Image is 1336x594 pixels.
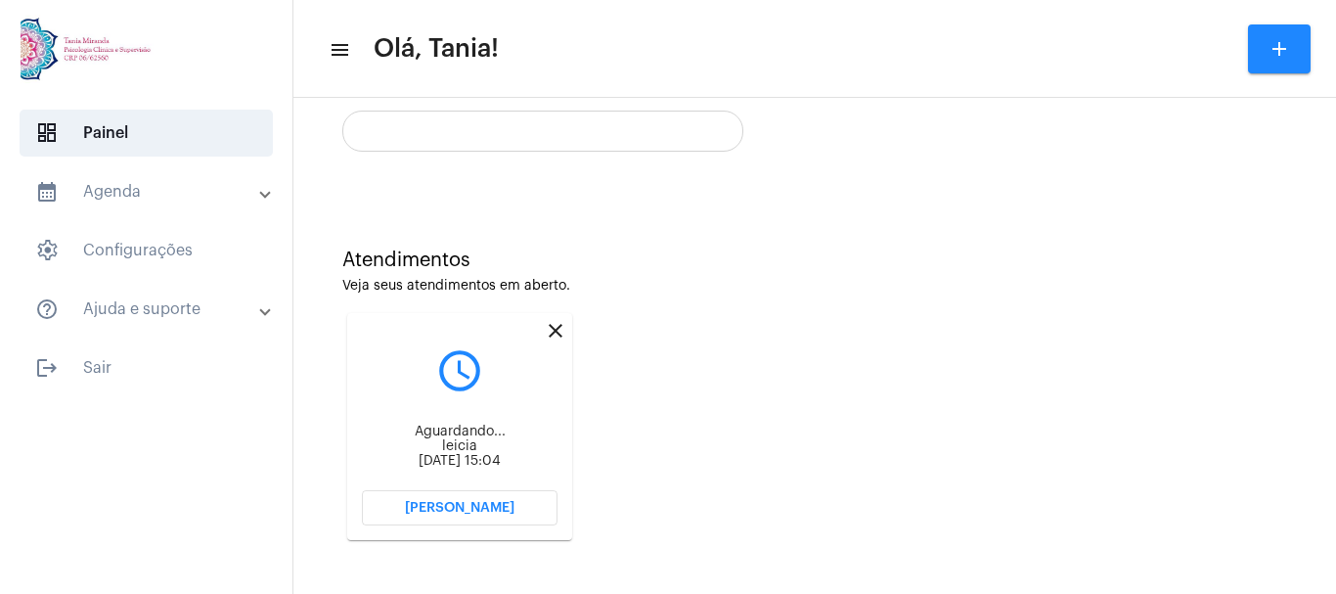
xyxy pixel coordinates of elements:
mat-icon: sidenav icon [329,38,348,62]
span: [PERSON_NAME] [405,501,514,515]
mat-icon: sidenav icon [35,356,59,380]
div: Veja seus atendimentos em aberto. [342,279,1287,294]
div: Atendimentos [342,250,1287,271]
mat-icon: sidenav icon [35,297,59,321]
mat-icon: close [544,319,567,343]
mat-expansion-panel-header: sidenav iconAjuda e suporte [12,286,292,333]
span: sidenav icon [35,121,59,145]
div: Aguardando... [362,425,557,439]
span: sidenav icon [35,239,59,262]
mat-expansion-panel-header: sidenav iconAgenda [12,168,292,215]
span: Configurações [20,227,273,274]
mat-icon: add [1268,37,1291,61]
mat-icon: query_builder [362,346,557,395]
div: leicia [362,439,557,454]
mat-panel-title: Ajuda e suporte [35,297,261,321]
mat-icon: sidenav icon [35,180,59,204]
mat-panel-title: Agenda [35,180,261,204]
span: Sair [20,344,273,391]
span: Olá, Tania! [374,33,499,65]
span: Painel [20,110,273,157]
img: 82f91219-cc54-a9e9-c892-318f5ec67ab1.jpg [16,10,160,88]
div: [DATE] 15:04 [362,454,557,469]
button: [PERSON_NAME] [362,490,557,525]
